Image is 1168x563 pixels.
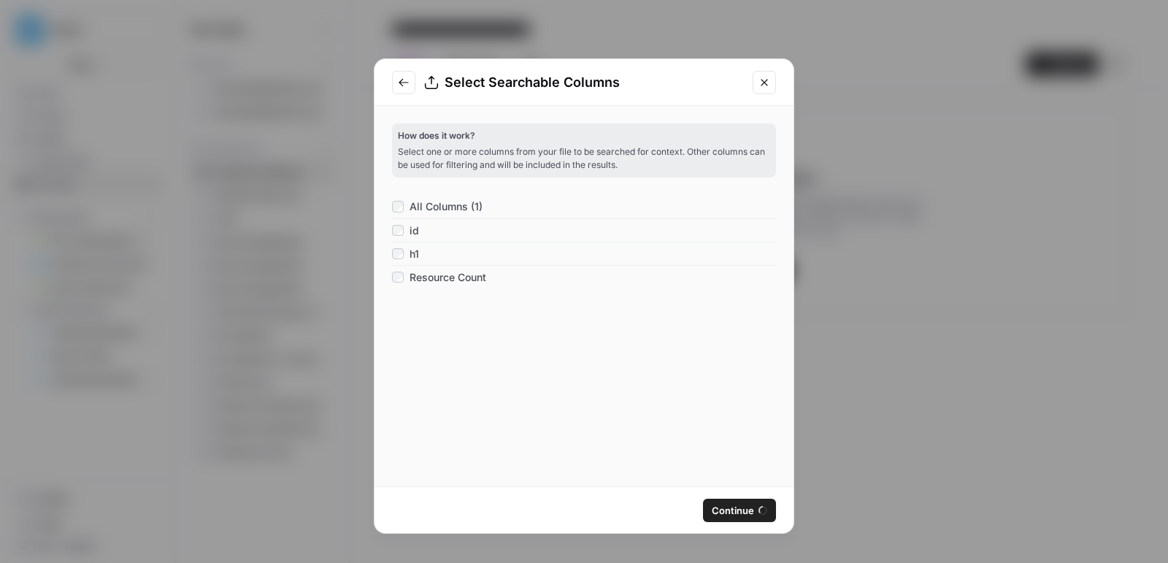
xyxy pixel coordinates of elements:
[753,71,776,94] button: Close modal
[410,223,419,238] span: id
[398,129,770,142] p: How does it work?
[410,270,486,285] span: Resource Count
[392,225,404,237] input: id
[392,201,404,212] input: All Columns (1)
[398,145,770,172] p: Select one or more columns from your file to be searched for context. Other columns can be used f...
[424,72,744,93] div: Select Searchable Columns
[703,499,776,522] button: Continue
[410,199,483,214] span: All Columns (1)
[712,503,754,518] span: Continue
[392,272,404,283] input: Resource Count
[392,248,404,260] input: h1
[392,71,415,94] button: Go to previous step
[410,247,419,261] span: h1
